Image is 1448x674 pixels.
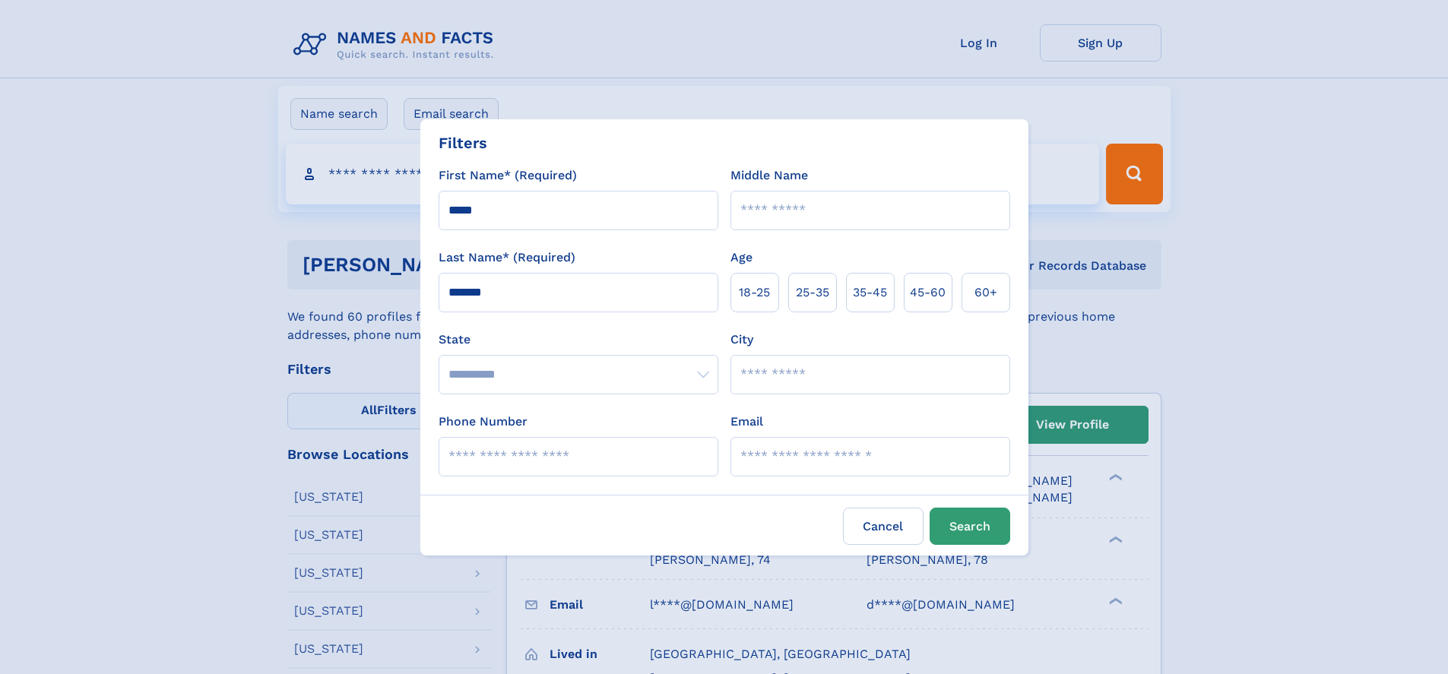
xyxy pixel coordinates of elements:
[439,331,718,349] label: State
[439,131,487,154] div: Filters
[843,508,924,545] label: Cancel
[739,283,770,302] span: 18‑25
[974,283,997,302] span: 60+
[730,248,753,267] label: Age
[439,413,528,431] label: Phone Number
[730,413,763,431] label: Email
[730,331,753,349] label: City
[910,283,946,302] span: 45‑60
[796,283,829,302] span: 25‑35
[930,508,1010,545] button: Search
[439,166,577,185] label: First Name* (Required)
[730,166,808,185] label: Middle Name
[853,283,887,302] span: 35‑45
[439,248,575,267] label: Last Name* (Required)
